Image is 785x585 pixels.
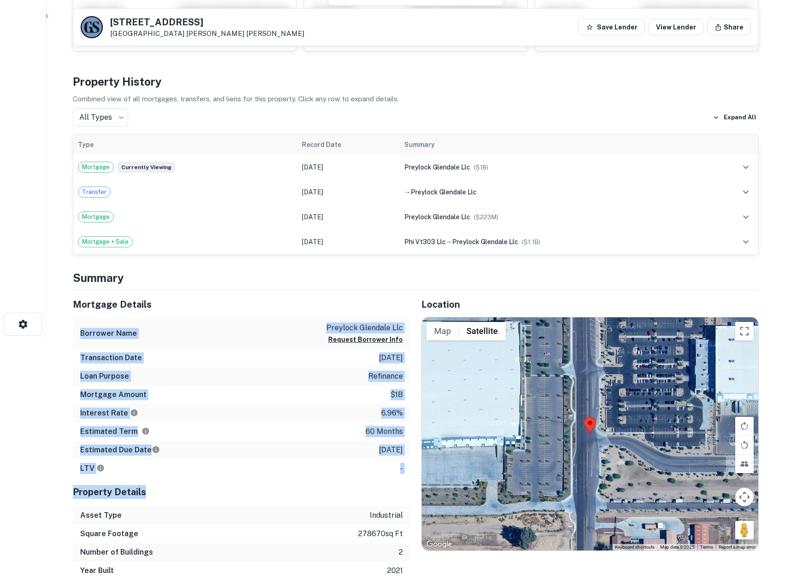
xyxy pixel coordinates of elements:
span: preylock glendale llc [411,188,477,196]
span: Mortgage + Sale [78,237,132,246]
h6: Estimated Due Date [80,445,160,456]
h6: Asset Type [80,510,122,521]
span: Transfer [78,187,110,197]
p: [DATE] [379,445,403,456]
p: refinance [368,371,403,382]
td: [DATE] [297,205,399,229]
a: Open this area in Google Maps (opens a new window) [424,538,454,550]
button: Rotate map counterclockwise [735,436,754,454]
button: Request Borrower Info [328,334,403,345]
a: [PERSON_NAME] [PERSON_NAME] [186,29,304,37]
span: Map data ©2025 [660,544,695,550]
svg: The interest rates displayed on the website are for informational purposes only and may be report... [130,409,138,417]
img: Google [424,538,454,550]
button: Drag Pegman onto the map to open Street View [735,521,754,539]
button: Rotate map clockwise [735,417,754,435]
button: Save Lender [578,19,645,35]
td: [DATE] [297,155,399,180]
button: Tilt map [735,455,754,473]
td: [DATE] [297,229,399,254]
button: Show street map [426,322,459,340]
p: 6.96% [381,408,403,419]
span: preylock glendale llc [404,213,470,221]
h6: LTV [80,463,105,474]
a: Terms (opens in new tab) [700,544,713,550]
button: Toggle fullscreen view [735,322,754,340]
h6: Interest Rate [80,408,138,419]
span: Mortgage [78,163,113,172]
button: expand row [738,184,754,200]
span: preylock glendale llc [404,164,470,171]
h5: Location [421,298,759,311]
svg: Estimate is based on a standard schedule for this type of loan. [152,445,160,454]
p: Combined view of all mortgages, transfers, and liens for this property. Click any row to expand d... [73,94,759,105]
p: [GEOGRAPHIC_DATA] [110,29,304,38]
button: Show satellite imagery [459,322,506,340]
span: Currently viewing [118,162,175,173]
th: Type [73,135,298,155]
span: preylock glendale llc [452,238,518,246]
h5: Mortgage Details [73,298,410,311]
button: expand row [738,209,754,225]
svg: Term is based on a standard schedule for this type of loan. [142,427,150,435]
p: 278670 sq ft [358,528,403,539]
span: Mortgage [78,212,113,222]
a: Report a map error [719,544,755,550]
p: preylock glendale llc [326,322,403,333]
button: expand row [738,234,754,250]
p: industrial [370,510,403,521]
iframe: Chat Widget [739,511,785,556]
p: 2 [399,547,403,558]
div: → [404,187,701,197]
h5: Property Details [73,485,410,499]
p: [DATE] [379,352,403,363]
p: $1b [390,389,403,400]
h6: Transaction Date [80,352,142,363]
h6: Square Footage [80,528,138,539]
h6: Year Built [80,565,114,576]
h4: Summary [73,269,759,286]
h6: Estimated Term [80,426,150,437]
p: - [400,463,403,474]
h6: Borrower Name [80,328,137,339]
div: All Types [73,108,128,127]
button: Expand All [710,111,759,124]
h6: Loan Purpose [80,371,129,382]
p: 60 months [366,426,403,437]
h5: [STREET_ADDRESS] [110,18,304,27]
th: Summary [400,135,706,155]
th: Record Date [297,135,399,155]
p: 2021 [387,565,403,576]
svg: LTVs displayed on the website are for informational purposes only and may be reported incorrectly... [96,464,105,472]
button: Map camera controls [735,488,754,506]
button: Share [707,19,751,35]
h6: Number of Buildings [80,547,153,558]
span: phi vt303 llc [404,238,446,246]
div: → [404,237,701,247]
h4: Property History [73,73,759,90]
a: View Lender [649,19,703,35]
span: ($ 223M ) [474,214,498,221]
button: Keyboard shortcuts [615,544,655,550]
span: ($ 1.1B ) [522,239,540,246]
button: expand row [738,159,754,175]
td: [DATE] [297,180,399,205]
h6: Mortgage Amount [80,389,147,400]
span: ($ 1B ) [474,164,488,171]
